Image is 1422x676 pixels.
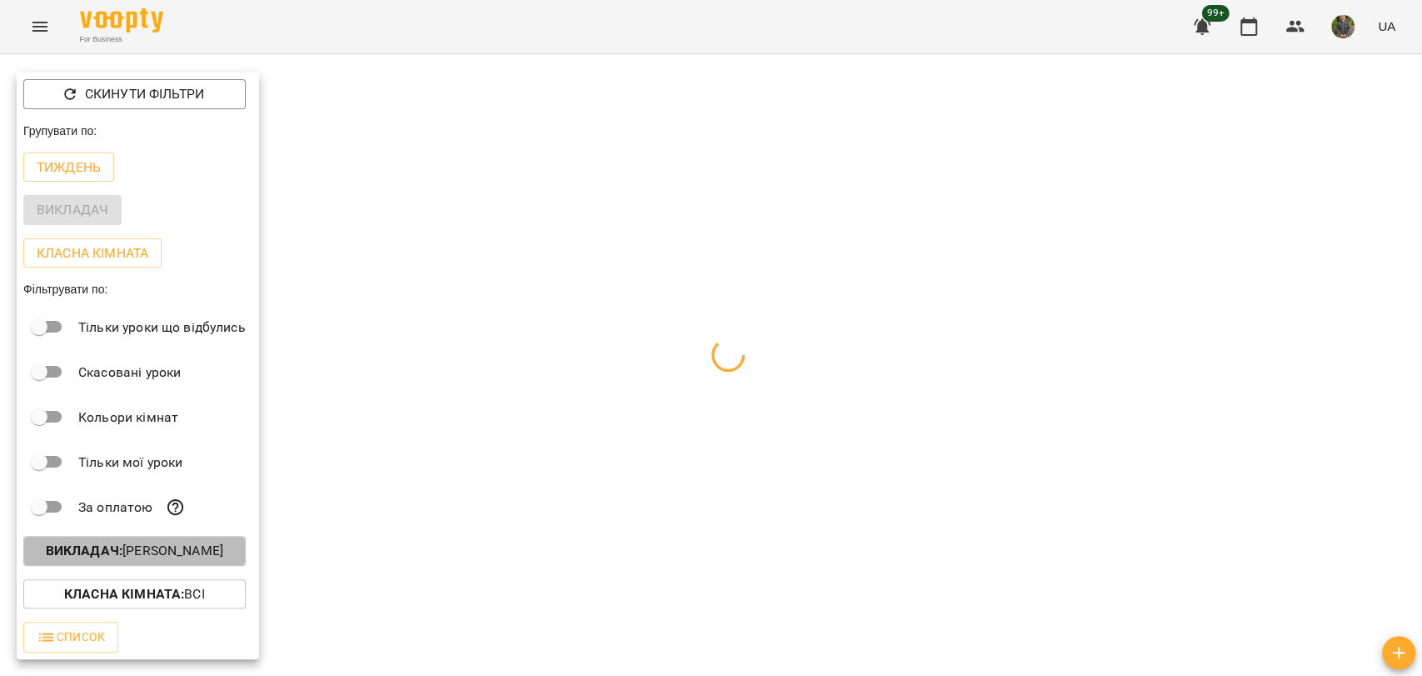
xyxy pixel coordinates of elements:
[78,408,178,428] p: Кольори кімнат
[78,318,246,338] p: Тільки уроки що відбулись
[23,153,114,183] button: Тиждень
[23,579,246,609] button: Класна кімната:Всі
[64,586,184,602] b: Класна кімната :
[17,116,259,146] div: Групувати по:
[37,627,105,647] span: Список
[17,274,259,304] div: Фільтрувати по:
[37,243,148,263] p: Класна кімната
[46,541,223,561] p: [PERSON_NAME]
[23,622,118,652] button: Список
[46,543,122,558] b: Викладач :
[37,158,101,178] p: Тиждень
[23,238,162,268] button: Класна кімната
[85,84,204,104] p: Скинути фільтри
[78,498,152,518] p: За оплатою
[78,363,181,383] p: Скасовані уроки
[23,79,246,109] button: Скинути фільтри
[78,453,182,473] p: Тільки мої уроки
[64,584,205,604] p: Всі
[23,536,246,566] button: Викладач:[PERSON_NAME]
